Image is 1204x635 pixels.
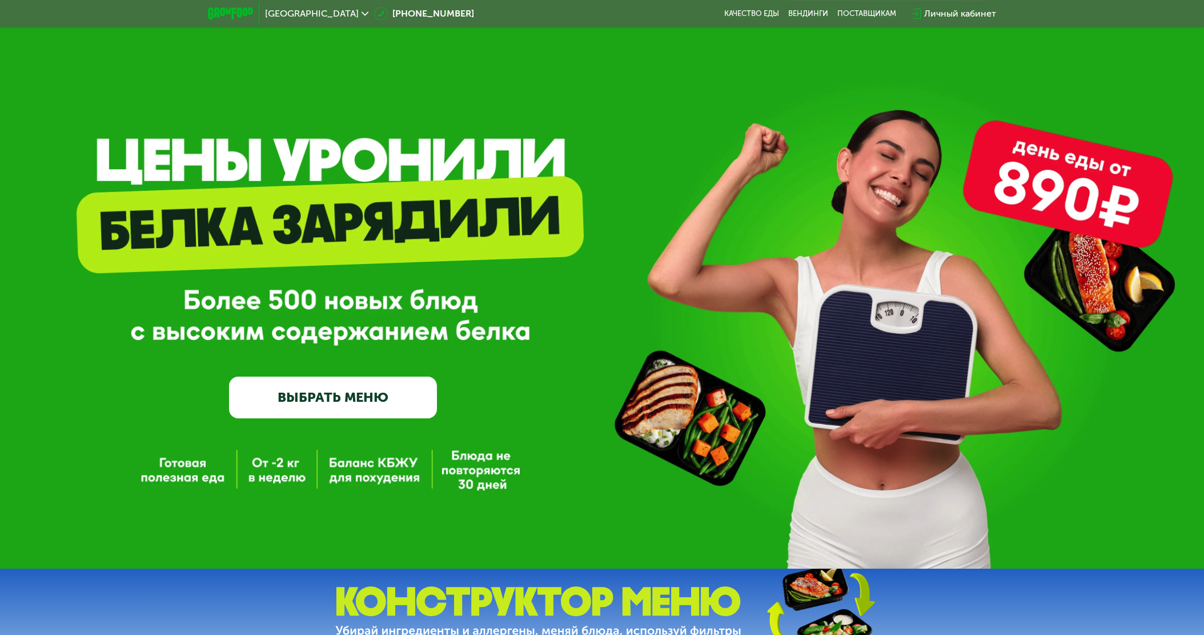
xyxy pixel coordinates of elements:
[724,9,779,18] a: Качество еды
[837,9,896,18] div: поставщикам
[924,7,996,21] div: Личный кабинет
[265,9,359,18] span: [GEOGRAPHIC_DATA]
[788,9,828,18] a: Вендинги
[229,377,438,418] a: ВЫБРАТЬ МЕНЮ
[374,7,474,21] a: [PHONE_NUMBER]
